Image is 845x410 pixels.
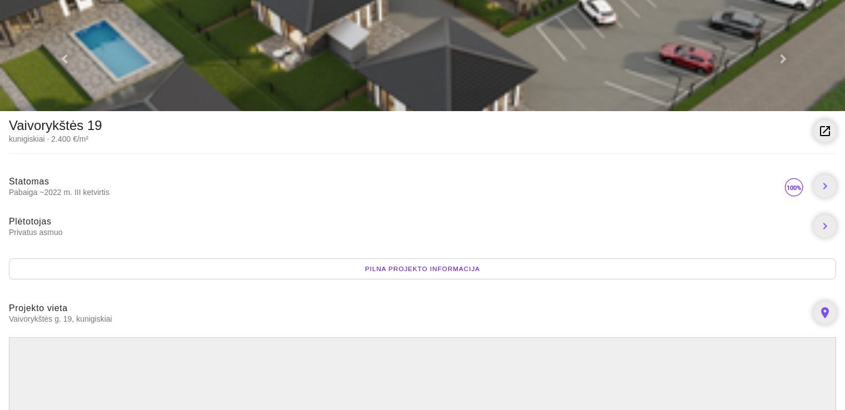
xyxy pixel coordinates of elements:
[818,306,832,319] i: place
[9,258,836,279] div: Pilna projekto informacija
[814,302,836,324] a: place
[818,179,832,193] i: chevron_right
[9,133,102,144] div: kunigiskiai · 2.400 €/m²
[814,120,836,142] a: launch
[9,217,52,226] span: Plėtotojas
[783,176,805,198] img: 100
[818,124,832,138] i: launch
[9,120,102,131] div: Vaivorykštės 19
[9,303,68,313] span: Projekto vieta
[9,177,49,186] span: Statomas
[9,314,805,324] span: Vaivorykštės g. 19, kunigiskiai
[9,187,783,197] span: Pabaiga ~2022 m. III ketvirtis
[814,215,836,237] a: chevron_right
[814,175,836,197] a: chevron_right
[818,219,832,233] i: chevron_right
[9,227,805,237] span: Privatus asmuo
